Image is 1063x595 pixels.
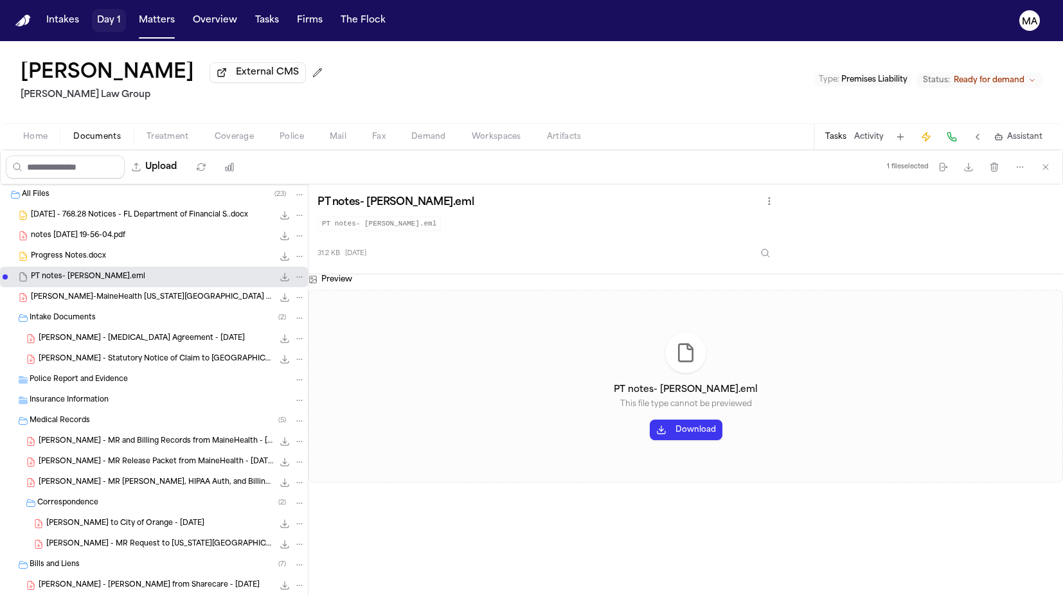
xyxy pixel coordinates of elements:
span: [PERSON_NAME] - [PERSON_NAME] from Sharecare - [DATE] [39,580,260,591]
button: Download L. Wynne - LOR to City of Orange - 4.20.24 [278,517,291,530]
span: [PERSON_NAME]-MaineHealth [US_STATE][GEOGRAPHIC_DATA] - Bill.pdf [31,292,273,303]
span: ( 2 ) [278,314,286,321]
h3: PT notes- [PERSON_NAME].eml [317,196,474,209]
span: Coverage [215,132,254,142]
button: Firms [292,9,328,32]
div: 1 file selected [887,163,929,171]
button: Download L. Wynne - Bill from Sharecare - 5.3.25 [278,579,291,592]
span: [PERSON_NAME] - Statutory Notice of Claim to [GEOGRAPHIC_DATA] - [DATE] [39,354,273,365]
button: Tasks [825,132,846,142]
span: Police Report and Evidence [30,375,128,386]
button: Edit Type: Premises Liability [815,73,911,86]
span: ( 7 ) [278,561,286,568]
button: Change status from Ready for demand [916,73,1042,88]
button: External CMS [210,62,306,83]
button: Download Wynne-MaineHealth Maine Medical Center - Bill.pdf [278,291,291,304]
button: Download L. Wynne - MR Release Packet from MaineHealth - 2.12.25 to 2.25.25 [278,456,291,468]
p: This file type cannot be previewed [620,399,752,409]
button: Edit matter name [21,62,194,85]
span: Status: [923,75,950,85]
span: [DATE] - 768.28 Notices - FL Department of Financial S..docx [31,210,248,221]
button: Matters [134,9,180,32]
span: Intake Documents [30,313,96,324]
a: Home [15,15,31,27]
span: Workspaces [472,132,521,142]
span: [PERSON_NAME] - [MEDICAL_DATA] Agreement - [DATE] [39,333,245,344]
h3: Preview [321,274,352,285]
span: All Files [22,190,49,200]
button: Download PT notes- Lauren Wynne.eml [278,271,291,283]
span: External CMS [236,66,299,79]
button: Download L. Wynne - MR Request, HIPAA Auth, and Billing from Southern Maine Medical Center - 4.20... [278,476,291,489]
span: Demand [411,132,446,142]
span: Medical Records [30,416,90,427]
span: [PERSON_NAME] to City of Orange - [DATE] [46,519,204,529]
span: Home [23,132,48,142]
span: Premises Liability [841,76,907,84]
button: Download L. Wynne - Statutory Notice of Claim to Orange County - 6.9.25 [278,353,291,366]
button: Make a Call [943,128,961,146]
button: The Flock [335,9,391,32]
button: Tasks [250,9,284,32]
button: Download L. Wynne - Retainer Agreement - 5.7.24 [278,332,291,345]
span: Assistant [1007,132,1042,142]
span: PT notes- [PERSON_NAME].eml [31,272,145,283]
text: MA [1022,17,1038,26]
span: [PERSON_NAME] - MR and Billing Records from MaineHealth - [DATE] to [DATE] [39,436,273,447]
button: Assistant [994,132,1042,142]
span: Police [280,132,304,142]
button: Download 2024.11.27 - 768.28 Notices - FL Department of Financial S..docx [278,209,291,222]
h4: PT notes- [PERSON_NAME].eml [614,384,758,396]
span: Progress Notes.docx [31,251,106,262]
button: Add Task [891,128,909,146]
span: ( 2 ) [278,499,286,506]
span: Fax [372,132,386,142]
span: ( 5 ) [278,417,286,424]
button: Create Immediate Task [917,128,935,146]
span: notes [DATE] 19-56-04.pdf [31,231,125,242]
button: Upload [125,155,184,179]
button: Day 1 [92,9,126,32]
span: Mail [330,132,346,142]
span: Insurance Information [30,395,109,406]
button: Download notes 2025-08-12 19-56-04.pdf [278,229,291,242]
span: [PERSON_NAME] - MR [PERSON_NAME], HIPAA Auth, and Billing from [GEOGRAPHIC_DATA][US_STATE] - [DAT... [39,477,273,488]
img: Finch Logo [15,15,31,27]
span: Bills and Liens [30,560,80,571]
h2: [PERSON_NAME] Law Group [21,87,328,103]
span: [DATE] [345,249,366,258]
button: Download L. Wynne - MR and Billing Records from MaineHealth - 5.16.24 to 6.6.24 [278,435,291,448]
span: Documents [73,132,121,142]
input: Search files [6,155,125,179]
button: Download L. Wynne - MR Request to Maine Health Medical Center - 2.12.25 [278,538,291,551]
span: Treatment [147,132,189,142]
button: Intakes [41,9,84,32]
button: Activity [854,132,884,142]
code: PT notes- [PERSON_NAME].eml [317,217,441,231]
h1: [PERSON_NAME] [21,62,194,85]
span: Type : [819,76,839,84]
span: [PERSON_NAME] - MR Release Packet from MaineHealth - [DATE] to [DATE] [39,457,273,468]
button: Download [650,420,722,440]
span: Ready for demand [954,75,1024,85]
span: 31.2 KB [317,249,340,258]
button: Download Progress Notes.docx [278,250,291,263]
span: ( 23 ) [274,191,286,198]
button: Overview [188,9,242,32]
span: Correspondence [37,498,98,509]
span: Artifacts [547,132,582,142]
span: [PERSON_NAME] - MR Request to [US_STATE][GEOGRAPHIC_DATA] - [DATE] [46,539,273,550]
button: Inspect [754,242,777,265]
